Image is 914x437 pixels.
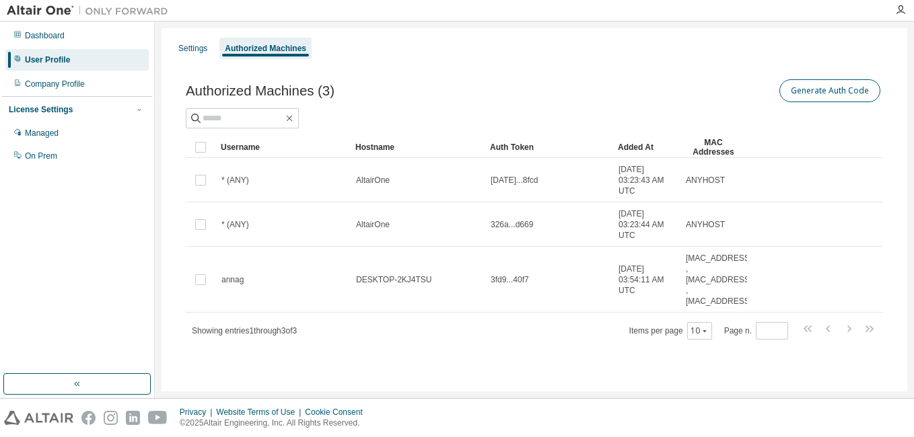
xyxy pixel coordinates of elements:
div: Settings [178,43,207,54]
div: MAC Addresses [685,136,742,158]
div: Auth Token [490,136,607,158]
div: Authorized Machines [225,43,306,54]
img: youtube.svg [148,411,168,425]
img: linkedin.svg [126,411,140,425]
p: © 2025 Altair Engineering, Inc. All Rights Reserved. [180,418,371,429]
div: Company Profile [25,79,85,89]
span: 3fd9...40f7 [491,274,529,285]
div: Website Terms of Use [216,407,305,418]
span: AltairOne [356,175,390,186]
span: [DATE] 03:23:43 AM UTC [619,164,674,196]
span: [DATE] 03:23:44 AM UTC [619,208,674,241]
button: Generate Auth Code [779,79,880,102]
div: Cookie Consent [305,407,370,418]
span: annag [221,274,244,285]
img: instagram.svg [104,411,118,425]
div: Hostname [355,136,479,158]
span: [DATE] 03:54:11 AM UTC [619,264,674,296]
span: Showing entries 1 through 3 of 3 [192,326,297,335]
span: ANYHOST [686,219,725,230]
img: facebook.svg [81,411,96,425]
span: ANYHOST [686,175,725,186]
span: 326a...d669 [491,219,533,230]
span: Authorized Machines (3) [186,83,335,99]
div: Username [221,136,345,158]
span: DESKTOP-2KJ4TSU [356,274,431,285]
span: [DATE]...8fcd [491,175,538,186]
span: Page n. [724,322,788,340]
div: Privacy [180,407,216,418]
span: Items per page [629,322,712,340]
div: Added At [618,136,674,158]
div: License Settings [9,104,73,115]
span: * (ANY) [221,219,249,230]
img: altair_logo.svg [4,411,73,425]
span: [MAC_ADDRESS] , [MAC_ADDRESS] , [MAC_ADDRESS] [686,253,752,307]
div: Managed [25,128,59,138]
div: User Profile [25,54,70,65]
span: * (ANY) [221,175,249,186]
div: Dashboard [25,30,65,41]
div: On Prem [25,151,57,161]
span: AltairOne [356,219,390,230]
img: Altair One [7,4,175,17]
button: 10 [691,325,709,336]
